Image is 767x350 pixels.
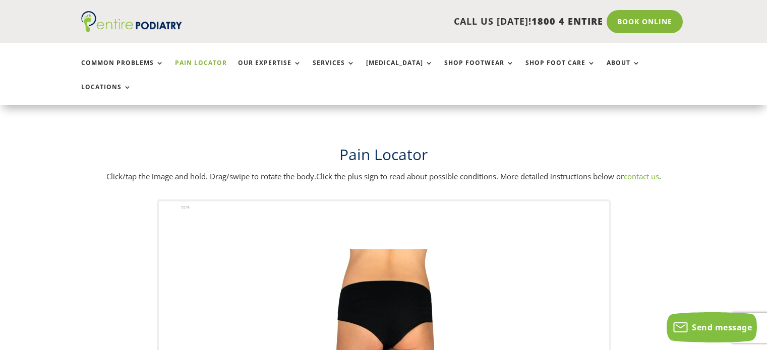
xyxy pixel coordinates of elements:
[81,84,132,105] a: Locations
[444,59,514,81] a: Shop Footwear
[313,59,355,81] a: Services
[182,203,194,212] span: 51%
[667,312,757,342] button: Send message
[81,59,164,81] a: Common Problems
[81,144,686,170] h1: Pain Locator
[221,15,603,28] p: CALL US [DATE]!
[692,322,752,333] span: Send message
[238,59,302,81] a: Our Expertise
[175,59,227,81] a: Pain Locator
[81,11,182,32] img: logo (1)
[607,59,640,81] a: About
[525,59,596,81] a: Shop Foot Care
[532,15,603,27] span: 1800 4 ENTIRE
[607,10,683,33] a: Book Online
[624,171,659,181] a: contact us
[316,171,661,181] span: Click the plus sign to read about possible conditions. More detailed instructions below or .
[81,24,182,34] a: Entire Podiatry
[366,59,433,81] a: [MEDICAL_DATA]
[106,171,316,181] span: Click/tap the image and hold. Drag/swipe to rotate the body.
